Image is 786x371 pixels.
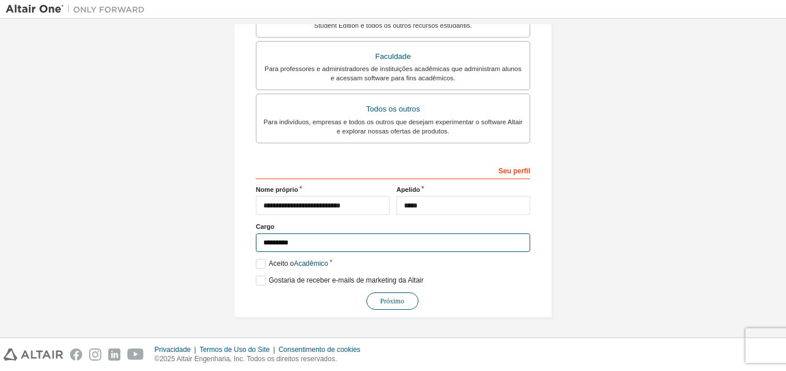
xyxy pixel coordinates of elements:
label: Apelido [396,185,530,194]
p: © [155,354,368,364]
label: Gostaria de receber e-mails de marketing da Altair [256,276,424,285]
img: instagram.svg [89,348,101,361]
div: Faculdade [263,49,523,65]
label: Aceito o [256,259,328,269]
img: linkedin.svg [108,348,120,361]
img: altair_logo.svg [3,348,63,361]
div: Consentimento de cookies [278,345,367,354]
img: Altair Um [6,3,150,15]
button: Próximo [366,292,418,310]
div: Para professores e administradores de instituições acadêmicas que administram alunos e acessam so... [263,64,523,83]
label: Cargo [256,222,530,231]
img: facebook.svg [70,348,82,361]
div: Para indivíduos, empresas e todos os outros que desejam experimentar o software Altair e explorar... [263,117,523,136]
div: Todos os outros [263,101,523,117]
div: Seu perfil [256,161,530,179]
a: Acadêmico [294,259,328,268]
div: Privacidade [155,345,200,354]
img: youtube.svg [127,348,144,361]
font: 2025 Altair Engenharia, Inc. Todos os direitos reservados. [160,355,337,363]
div: Termos de Uso do Site [200,345,279,354]
label: Nome próprio [256,185,390,194]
